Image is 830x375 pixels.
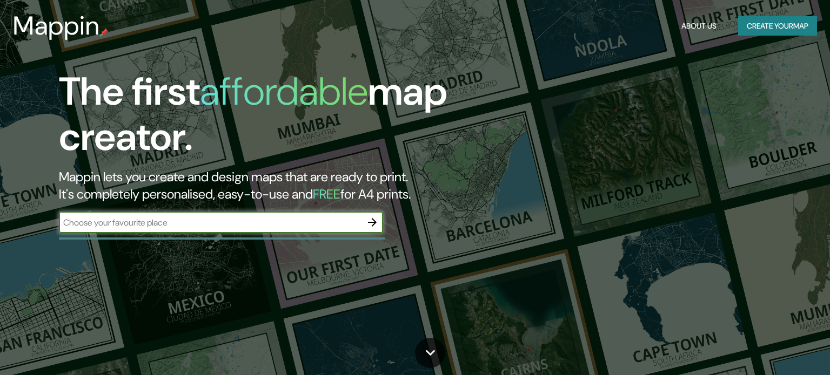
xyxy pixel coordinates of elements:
img: mappin-pin [100,28,109,37]
h3: Mappin [13,11,100,41]
button: About Us [677,16,721,36]
h5: FREE [313,186,340,202]
h1: The first map creator. [59,69,474,168]
button: Create yourmap [738,16,817,36]
h1: affordable [200,66,368,117]
h2: Mappin lets you create and design maps that are ready to print. It's completely personalised, eas... [59,168,474,203]
input: Choose your favourite place [59,216,362,229]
